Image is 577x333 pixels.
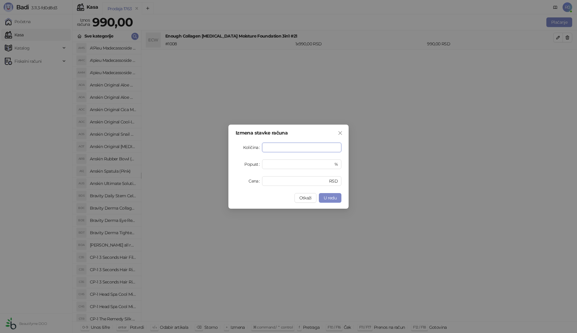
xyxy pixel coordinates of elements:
[266,160,333,169] input: Popust
[266,177,328,186] input: Cena
[249,176,262,186] label: Cena
[295,193,316,203] button: Otkaži
[236,131,341,135] div: Izmena stavke računa
[299,195,312,201] span: Otkaži
[244,159,262,169] label: Popust
[338,131,343,135] span: close
[262,143,341,152] input: Količina
[335,128,345,138] button: Close
[243,143,262,152] label: Količina
[319,193,341,203] button: U redu
[335,131,345,135] span: Zatvori
[324,195,337,201] span: U redu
